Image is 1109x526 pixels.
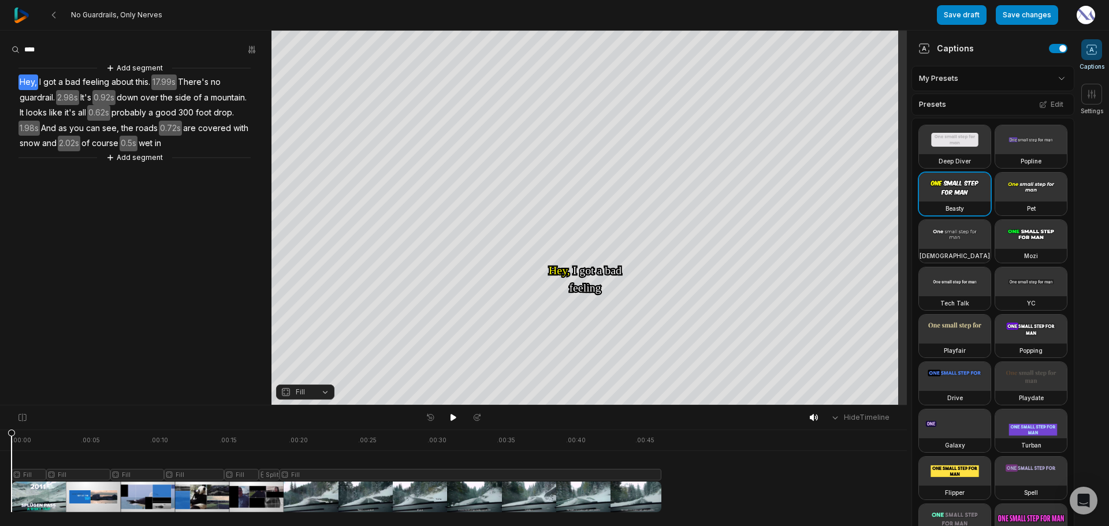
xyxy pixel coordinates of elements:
h3: [DEMOGRAPHIC_DATA] [920,251,990,260]
span: down [116,90,139,106]
span: And [40,121,57,136]
h3: Deep Diver [939,156,971,166]
span: 2.02s [58,136,80,151]
span: and [41,136,58,151]
button: Captions [1080,39,1104,71]
button: Save changes [996,5,1058,25]
h3: Pet [1027,204,1036,213]
span: can [85,121,101,136]
span: with [232,121,250,136]
span: a [147,105,154,121]
span: mountain. [210,90,248,106]
span: are [182,121,197,136]
span: 0.92s [92,90,116,106]
span: roads [135,121,159,136]
span: It [18,105,25,121]
h3: Beasty [946,204,964,213]
span: bad [64,74,81,90]
h3: Playfair [944,346,966,355]
button: Save draft [937,5,987,25]
h3: Popline [1021,156,1041,166]
div: Open Intercom Messenger [1070,487,1097,514]
div: Captions [918,42,974,54]
span: I [38,74,42,90]
span: foot [195,105,213,121]
h3: Popping [1019,346,1043,355]
span: all [77,105,87,121]
span: as [57,121,68,136]
span: 17.99s [151,74,177,90]
span: side [174,90,192,106]
span: of [80,136,91,151]
span: covered [197,121,232,136]
h3: Drive [947,393,963,402]
span: the [120,121,135,136]
h3: Playdate [1019,393,1044,402]
span: 0.72s [159,121,182,136]
span: There's [177,74,210,90]
span: 300 [177,105,195,121]
button: Edit [1036,97,1067,112]
h3: Turban [1021,441,1041,450]
button: Add segment [104,62,165,74]
h3: Mozi [1024,251,1038,260]
span: It's [79,90,92,106]
span: Captions [1080,62,1104,71]
div: Presets [911,94,1074,115]
span: good [154,105,177,121]
h3: Spell [1024,488,1038,497]
img: reap [14,8,29,23]
div: My Presets [911,66,1074,91]
span: got [42,74,57,90]
span: 1.98s [18,121,40,136]
span: see, [101,121,120,136]
span: in [154,136,162,151]
h3: Tech Talk [940,299,969,308]
span: Settings [1081,107,1103,115]
button: Add segment [104,151,165,164]
span: 2.98s [56,90,79,106]
span: the [159,90,174,106]
span: No Guardrails, Only Nerves [71,10,162,20]
button: Fill [276,385,334,400]
span: Hey, [18,74,38,90]
span: this. [135,74,151,90]
span: 0.5s [120,136,137,151]
span: like [48,105,64,121]
span: 0.62s [87,105,110,121]
span: course [91,136,120,151]
span: you [68,121,85,136]
span: about [110,74,135,90]
span: looks [25,105,48,121]
span: drop. [213,105,235,121]
span: wet [137,136,154,151]
h3: YC [1027,299,1036,308]
span: snow [18,136,41,151]
h3: Galaxy [945,441,965,450]
span: probably [110,105,147,121]
span: a [203,90,210,106]
span: over [139,90,159,106]
span: of [192,90,203,106]
span: feeling [81,74,110,90]
h3: Flipper [945,488,965,497]
span: no [210,74,222,90]
span: Fill [296,387,305,397]
button: HideTimeline [827,409,893,426]
button: Settings [1081,84,1103,115]
span: it's [64,105,77,121]
span: guardrail. [18,90,56,106]
span: a [57,74,64,90]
